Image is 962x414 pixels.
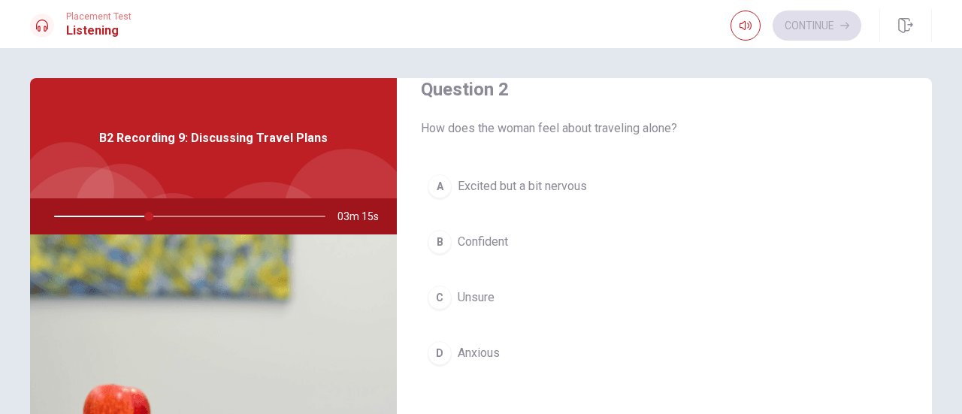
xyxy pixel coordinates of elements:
button: BConfident [421,223,908,261]
div: D [428,341,452,365]
h1: Listening [66,22,132,40]
span: 03m 15s [337,198,391,234]
span: Confident [458,233,508,251]
span: B2 Recording 9: Discussing Travel Plans [99,129,328,147]
div: C [428,286,452,310]
span: Placement Test [66,11,132,22]
span: Unsure [458,289,495,307]
button: AExcited but a bit nervous [421,168,908,205]
span: Anxious [458,344,500,362]
div: B [428,230,452,254]
button: DAnxious [421,334,908,372]
span: Excited but a bit nervous [458,177,587,195]
span: How does the woman feel about traveling alone? [421,119,908,137]
h4: Question 2 [421,77,908,101]
div: A [428,174,452,198]
button: CUnsure [421,279,908,316]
